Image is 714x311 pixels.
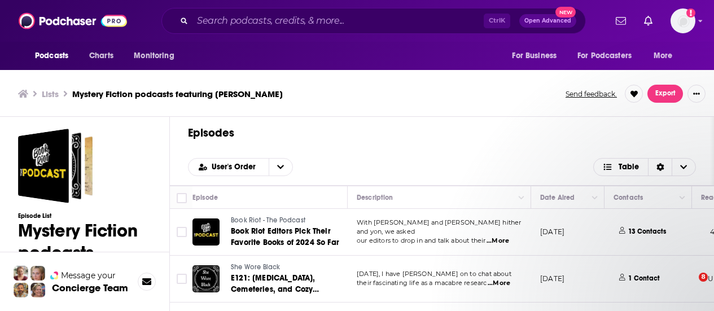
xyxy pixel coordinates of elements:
[671,8,695,33] span: Logged in as lilifeinberg
[671,8,695,33] button: Show profile menu
[524,18,571,24] span: Open Advanced
[504,45,571,67] button: open menu
[231,216,348,226] a: Book Riot - The Podcast
[639,11,657,30] a: Show notifications dropdown
[231,216,305,224] span: Book Riot - The Podcast
[654,48,673,64] span: More
[357,236,485,244] span: our editors to drop in and talk about their
[19,10,127,32] img: Podchaser - Follow, Share and Rate Podcasts
[484,14,510,28] span: Ctrl K
[231,262,348,273] a: She Wore Black
[515,191,528,204] button: Column Actions
[192,12,484,30] input: Search podcasts, credits, & more...
[357,218,521,235] span: With [PERSON_NAME] and [PERSON_NAME] hither and yon, we asked
[30,266,45,281] img: Jules Profile
[687,85,706,103] button: Show More Button
[231,226,339,247] span: Book Riot Editors Pick Their Favorite Books of 2024 So Far
[177,227,187,237] span: Toggle select row
[671,8,695,33] img: User Profile
[134,48,174,64] span: Monitoring
[14,266,28,281] img: Sydney Profile
[512,48,557,64] span: For Business
[488,279,510,288] span: ...More
[61,270,116,281] span: Message your
[676,273,703,300] iframe: Intercom live chat
[269,159,292,176] button: open menu
[357,270,511,278] span: [DATE], I have [PERSON_NAME] on to chat about
[18,212,154,220] h3: Episode List
[577,48,632,64] span: For Podcasters
[30,283,45,297] img: Barbara Profile
[231,273,347,305] span: E121: [MEDICAL_DATA], Cemeteries, and Cozy Mysteries with [PERSON_NAME]
[212,163,260,171] span: User's Order
[89,48,113,64] span: Charts
[655,90,676,98] span: Export
[35,48,68,64] span: Podcasts
[357,279,487,287] span: their fascinating life as a macabre researc
[611,11,630,30] a: Show notifications dropdown
[52,282,128,294] h3: Concierge Team
[177,274,187,284] span: Toggle select row
[231,226,348,248] a: Book Riot Editors Pick Their Favorite Books of 2024 So Far
[161,8,586,34] div: Search podcasts, credits, & more...
[570,45,648,67] button: open menu
[231,263,280,271] span: She Wore Black
[188,158,293,176] h2: Choose List sort
[18,129,93,203] a: Mystery Fiction podcasts featuring Brandy Schillace
[18,220,154,308] h1: Mystery Fiction podcasts featuring [PERSON_NAME]
[72,89,283,99] h3: Mystery Fiction podcasts featuring [PERSON_NAME]
[188,126,696,140] h1: Episodes
[646,45,687,67] button: open menu
[676,191,689,204] button: Column Actions
[619,163,639,171] span: Table
[189,163,269,171] button: open menu
[42,89,59,99] a: Lists
[588,191,602,204] button: Column Actions
[614,191,643,204] div: Contacts
[647,85,683,103] button: Show More Button
[27,45,83,67] button: open menu
[14,283,28,297] img: Jon Profile
[192,191,218,204] div: Episode
[555,7,576,17] span: New
[82,45,120,67] a: Charts
[686,8,695,17] svg: Add a profile image
[593,158,697,176] button: Choose View
[648,159,672,176] div: Sort Direction
[519,14,576,28] button: Open AdvancedNew
[487,236,509,246] span: ...More
[699,273,708,282] span: 8
[562,89,620,99] button: Send feedback.
[357,191,393,204] div: Description
[540,191,575,204] div: Date Aired
[231,273,348,295] a: E121: [MEDICAL_DATA], Cemeteries, and Cozy Mysteries with [PERSON_NAME]
[126,45,189,67] button: open menu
